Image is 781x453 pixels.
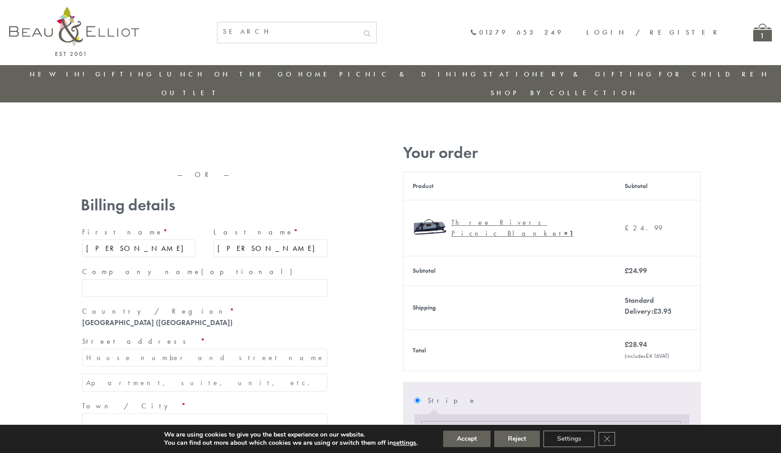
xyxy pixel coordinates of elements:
a: Picnic & Dining [339,70,479,79]
button: Close GDPR Cookie Banner [599,432,615,446]
label: First name [82,225,196,239]
a: Shop by collection [491,88,638,97]
img: Three Rivers XL Picnic Blanket [413,209,447,244]
span: £ [625,223,633,233]
strong: [GEOGRAPHIC_DATA] ([GEOGRAPHIC_DATA]) [82,318,233,327]
button: Accept [443,431,491,447]
button: Settings [543,431,595,447]
a: Outlet [161,88,222,97]
span: 4.16 [646,352,659,360]
a: 01279 653 249 [470,29,564,36]
a: Home [298,70,335,79]
bdi: 3.95 [653,306,672,316]
button: settings [393,439,416,447]
label: Standard Delivery: [625,295,672,316]
span: £ [653,306,657,316]
a: Three Rivers XL Picnic Blanket Three Rivers Picnic Blanket× 1 [413,209,606,247]
label: Town / City [82,399,327,413]
input: Apartment, suite, unit, etc. (optional) [82,374,327,392]
th: Subtotal [615,172,700,200]
th: Shipping [403,285,615,330]
a: Lunch On The Go [159,70,294,79]
p: — OR — [81,171,329,179]
span: £ [625,266,629,275]
div: Three Rivers Picnic Blanket [451,217,600,239]
label: Country / Region [82,304,327,319]
span: £ [625,340,629,349]
a: Stationery & Gifting [483,70,654,79]
th: Product [403,172,615,200]
strong: × 1 [564,229,574,238]
span: (optional) [201,267,298,276]
label: Stripe [428,393,689,408]
input: SEARCH [217,22,358,41]
input: House number and street name [82,349,327,366]
th: Total [403,330,615,371]
bdi: 24.99 [625,266,647,275]
p: We are using cookies to give you the best experience on our website. [164,431,418,439]
span: £ [646,352,649,360]
button: Reject [494,431,540,447]
h3: Your order [403,143,701,162]
a: New in! [30,70,91,79]
label: Street address [82,334,327,349]
img: logo [9,7,139,56]
label: Last name [213,225,327,239]
bdi: 24.99 [625,223,662,233]
small: (includes VAT) [625,352,669,360]
label: Company name [82,265,327,279]
iframe: Secure express checkout frame [205,140,331,162]
p: You can find out more about which cookies we are using or switch them off in . [164,439,418,447]
h3: Billing details [81,196,329,214]
th: Subtotal [403,256,615,285]
a: 1 [753,24,772,41]
a: Login / Register [586,28,721,37]
bdi: 28.94 [625,340,647,349]
a: Gifting [95,70,155,79]
a: For Children [659,70,770,79]
iframe: Secure express checkout frame [79,140,204,162]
